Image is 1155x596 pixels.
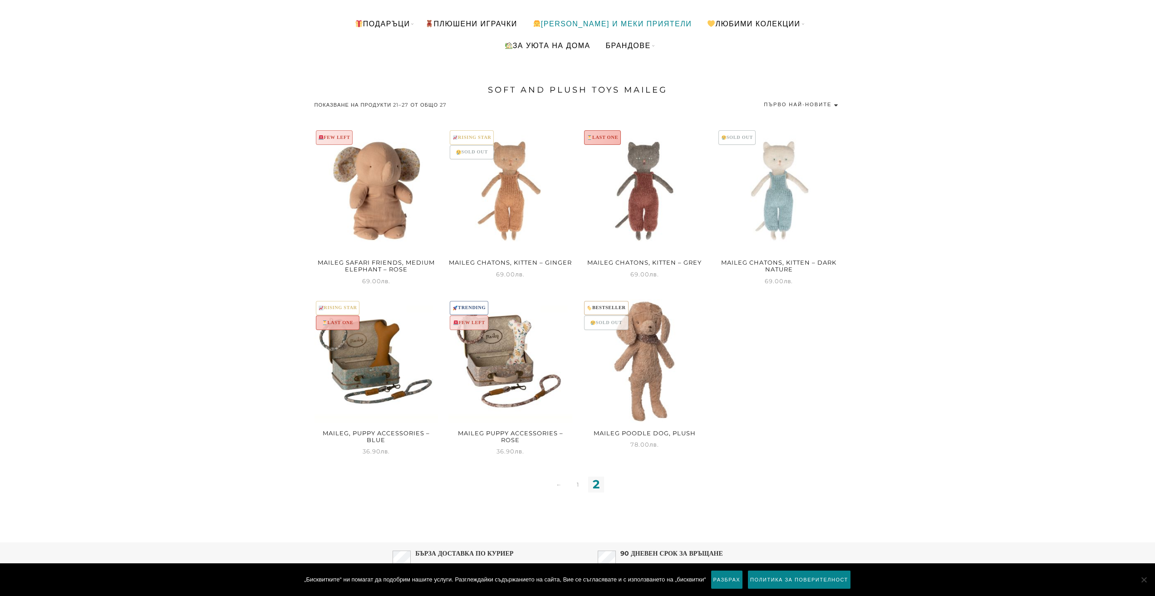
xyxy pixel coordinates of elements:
[363,448,390,455] span: 36.90
[700,13,807,34] a: Любими Колекции
[747,570,851,589] a: Политика за поверителност
[630,271,659,278] span: 69.00
[570,477,585,493] a: 1
[649,271,659,278] span: лв.
[448,427,572,446] h2: Maileg Puppy Accessories – Rose
[496,448,524,455] span: 36.90
[765,277,793,285] span: 69.00
[496,271,525,278] span: 69.00
[551,477,567,493] a: ←
[526,13,699,34] a: [PERSON_NAME] и меки приятели
[583,299,707,449] a: 🏷️BESTSELLER😢SOLD OUTMaileg Poodle Dog, Plush 78.00лв.
[583,256,707,269] h2: Maileg Chatons, Kitten – Grey
[348,13,417,34] a: Подаръци
[315,299,438,456] a: 📈RISING STAR⏳LAST ONEMaileg, Puppy Accessories – Blue 36.90лв.
[448,256,572,269] h2: Maileg Chatons, Kitten – Ginger
[711,570,743,589] a: Разбрах
[649,441,659,448] span: лв.
[315,84,841,96] h1: Soft and Plush Toys Maileg
[426,20,433,27] img: 🧸
[583,129,707,279] a: ⏳LAST ONEMaileg Chatons, Kitten – Grey 69.00лв.
[630,441,659,448] span: 78.00
[505,42,512,49] img: 🏡
[708,20,715,27] img: 💛
[620,549,723,557] strong: 90 ДНЕВЕН СРОК ЗА ВРЪЩАНЕ
[717,256,841,276] h2: Maileg Chatons, Kitten – Dark Nature
[355,20,363,27] img: 🎁
[381,277,391,285] span: лв.
[599,34,658,56] a: БРАНДОВЕ
[717,129,841,286] a: 😢SOLD OUTMaileg Chatons, Kitten – Dark Nature 69.00лв.
[721,99,841,111] select: Поръчка
[583,427,707,439] h2: Maileg Poodle Dog, Plush
[415,547,575,572] p: за ВСИЧКИ поръчки > 150лв.
[497,34,597,56] a: За уюта на дома
[315,427,438,446] h2: Maileg, Puppy Accessories – Blue
[415,549,513,570] strong: БЪРЗА ДОСТАВКА ПО КУРИЕР БЕЗПЛАТНА ДОСТАВКА
[588,477,604,493] span: 2
[418,13,524,34] a: ПЛЮШЕНИ ИГРАЧКИ
[448,129,572,279] a: 📈RISING STAR😢SOLD OUTMaileg Chatons, Kitten – Ginger 69.00лв.
[515,448,524,455] span: лв.
[448,299,572,456] a: 🚀TRENDING🚨FEW LEFTMaileg Puppy Accessories – Rose 36.90лв.
[315,99,447,111] p: Показване на продукти 21–27 от общо 27
[784,277,793,285] span: лв.
[304,575,706,584] span: „Бисквитките“ ни помагат да подобрим нашите услуги. Разглеждайки съдържанието на сайта, Вие се съ...
[381,448,390,455] span: лв.
[533,20,541,27] img: 👧
[515,271,525,278] span: лв.
[1139,575,1148,584] span: No
[315,129,438,286] a: 🚨FEW LEFTMaileg Safari friends, Medium elephant – Rose 69.00лв.
[315,256,438,276] h2: Maileg Safari friends, Medium elephant – Rose
[362,277,391,285] span: 69.00
[620,547,740,572] p: Не сте доволни? Ние ще ви върнем парите!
